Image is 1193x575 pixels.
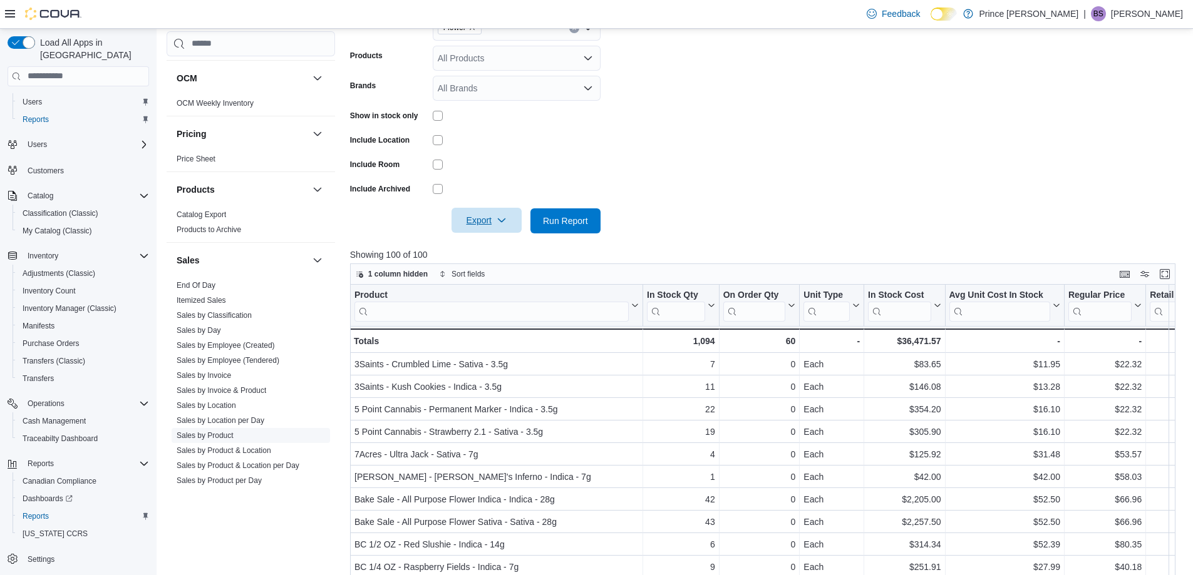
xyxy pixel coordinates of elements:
span: Manifests [23,321,54,331]
span: Reports [18,509,149,524]
span: Sales by Location per Day [177,415,264,425]
button: Products [177,183,307,196]
a: Sales by Employee (Created) [177,341,275,350]
button: Regular Price [1068,290,1142,322]
div: 0 [723,379,795,394]
button: Inventory Count [13,282,154,300]
div: $2,257.50 [868,514,941,529]
a: Sales by Product & Location per Day [177,461,299,470]
button: Manifests [13,317,154,335]
button: On Order Qty [723,290,795,322]
div: Each [803,469,860,484]
div: 3Saints - Crumbled Lime - Sativa - 3.5g [354,357,639,372]
a: Transfers (Classic) [18,354,90,369]
button: OCM [177,72,307,84]
span: Users [28,140,47,150]
a: Sales by Product [177,431,234,440]
span: Price Sheet [177,154,215,164]
div: - [949,333,1060,349]
button: Users [23,137,52,152]
a: Settings [23,552,59,567]
span: Dashboards [23,494,73,504]
div: 22 [647,402,715,417]
a: Adjustments (Classic) [18,266,100,281]
div: [PERSON_NAME] - [PERSON_NAME]'s Inferno - Indica - 7g [354,469,639,484]
div: Each [803,379,860,394]
div: $42.00 [949,469,1060,484]
button: Inventory [3,247,154,265]
a: Sales by Product per Day [177,476,262,485]
div: $31.48 [949,447,1060,462]
div: $305.90 [868,424,941,439]
button: Canadian Compliance [13,472,154,490]
div: Bake Sale - All Purpose Flower Sativa - Sativa - 28g [354,514,639,529]
div: $11.95 [949,357,1060,372]
button: Reports [23,456,59,471]
span: Transfers [23,374,54,384]
button: Transfers (Classic) [13,352,154,370]
a: Traceabilty Dashboard [18,431,103,446]
button: Reports [13,111,154,128]
button: Reports [13,507,154,525]
div: $66.96 [1068,514,1142,529]
span: Catalog [28,191,53,201]
span: [US_STATE] CCRS [23,529,88,539]
span: Purchase Orders [18,336,149,351]
div: 0 [723,424,795,439]
span: Transfers [18,371,149,386]
div: $354.20 [868,402,941,417]
button: OCM [310,71,325,86]
div: 43 [647,514,715,529]
div: $22.32 [1068,402,1142,417]
span: Catalog [23,188,149,203]
button: Settings [3,550,154,568]
span: Itemized Sales [177,295,226,305]
div: 6 [647,537,715,552]
h3: OCM [177,72,197,84]
span: Sort fields [452,269,485,279]
span: Users [23,97,42,107]
div: Unit Type [803,290,850,302]
span: Inventory Count [23,286,76,296]
span: Sales by Location [177,400,236,410]
span: Catalog Export [177,210,226,220]
span: Sales by Product [177,430,234,440]
div: $22.32 [1068,379,1142,394]
a: Inventory Manager (Classic) [18,301,121,316]
div: Bake Sale - All Purpose Flower Indica - Indica - 28g [354,492,639,507]
a: Sales by Employee (Tendered) [177,356,279,365]
span: Customers [23,162,149,178]
span: Reports [23,456,149,471]
span: Inventory Count [18,283,149,298]
span: Load All Apps in [GEOGRAPHIC_DATA] [35,36,149,61]
span: Inventory Manager (Classic) [18,301,149,316]
a: Dashboards [18,491,78,506]
div: 3Saints - Kush Cookies - Indica - 3.5g [354,379,639,394]
a: Customers [23,163,69,178]
button: Operations [3,395,154,412]
span: Transfers (Classic) [18,354,149,369]
div: BC 1/4 OZ - Raspberry Fields - Indica - 7g [354,559,639,574]
button: Unit Type [803,290,860,322]
span: Inventory Manager (Classic) [23,303,116,313]
span: Settings [23,551,149,567]
div: $314.34 [868,537,941,552]
span: Purchase Orders [23,338,80,349]
button: Open list of options [583,83,593,93]
div: $80.35 [1068,537,1142,552]
button: Purchase Orders [13,335,154,352]
div: Each [803,492,860,507]
a: Sales by Product & Location [177,446,271,455]
a: Price Sheet [177,155,215,163]
div: Each [803,424,860,439]
div: $52.39 [949,537,1060,552]
p: Showing 100 of 100 [350,248,1184,261]
div: Each [803,514,860,529]
span: Inventory [23,248,149,263]
div: $27.99 [949,559,1060,574]
span: Customers [28,166,64,176]
div: On Order Qty [723,290,785,322]
div: In Stock Qty [647,290,705,302]
span: Users [23,137,149,152]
